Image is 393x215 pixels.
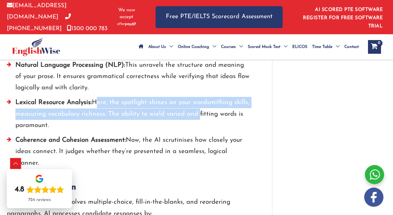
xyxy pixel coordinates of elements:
span: Menu Toggle [332,35,340,59]
a: Scored Mock TestMenu Toggle [245,35,290,59]
a: AI SCORED PTE SOFTWARE REGISTER FOR FREE SOFTWARE TRIAL [303,7,383,29]
strong: Lexical Resource Analysis: [15,99,92,106]
a: Online CoachingMenu Toggle [175,35,219,59]
a: Time TableMenu Toggle [310,35,342,59]
nav: Site Navigation: Main Menu [136,35,361,59]
li: Here, the spotlight shines on your wordsmithing skills, measuring vocabulary richness. The abilit... [7,97,251,135]
img: cropped-ew-logo [12,37,60,56]
span: We now accept [114,7,138,21]
img: white-facebook.png [364,188,383,207]
li: Now, the AI scrutinises how closely your ideas connect. It judges whether they’re presented in a ... [7,135,251,172]
span: Time Table [312,35,332,59]
div: 724 reviews [28,197,51,203]
aside: Header Widget 1 [296,2,386,32]
span: Contact [344,35,359,59]
span: Menu Toggle [166,35,173,59]
a: Contact [342,35,361,59]
div: Rating: 4.8 out of 5 [15,185,64,194]
span: Menu Toggle [236,35,243,59]
a: 1300 000 783 [67,26,108,31]
span: Scored Mock Test [248,35,280,59]
a: About UsMenu Toggle [146,35,175,59]
h4: 3. Reading Section [7,182,251,191]
a: CoursesMenu Toggle [219,35,245,59]
img: Afterpay-Logo [117,22,136,26]
span: Online Coaching [178,35,209,59]
strong: Natural Language Processing (NLP): [15,62,125,68]
a: [PHONE_NUMBER] [7,14,71,31]
a: ELICOS [290,35,310,59]
a: Free PTE/IELTS Scorecard Assessment [156,6,283,28]
div: 4.8 [15,185,24,194]
span: Menu Toggle [280,35,287,59]
a: View Shopping Cart, empty [368,40,381,54]
span: Courses [221,35,236,59]
a: [EMAIL_ADDRESS][DOMAIN_NAME] [7,3,66,20]
span: Menu Toggle [209,35,216,59]
span: About Us [148,35,166,59]
span: ELICOS [292,35,307,59]
strong: Coherence and Cohesion Assessment: [15,137,126,143]
li: This unravels the structure and meaning of your prose. It ensures grammatical correctness while v... [7,60,251,97]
